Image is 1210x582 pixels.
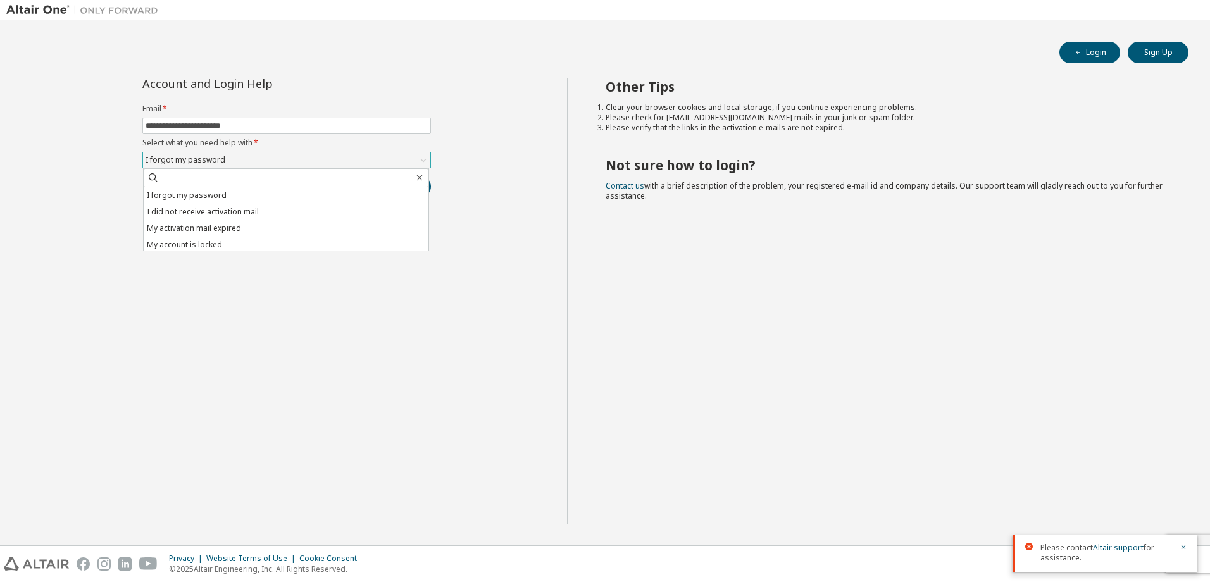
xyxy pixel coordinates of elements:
img: Altair One [6,4,165,16]
span: with a brief description of the problem, your registered e-mail id and company details. Our suppo... [606,180,1163,201]
div: Website Terms of Use [206,554,299,564]
li: Please verify that the links in the activation e-mails are not expired. [606,123,1166,133]
img: linkedin.svg [118,557,132,571]
label: Select what you need help with [142,138,431,148]
a: Contact us [606,180,644,191]
img: instagram.svg [97,557,111,571]
p: © 2025 Altair Engineering, Inc. All Rights Reserved. [169,564,365,574]
img: altair_logo.svg [4,557,69,571]
div: Privacy [169,554,206,564]
li: Clear your browser cookies and local storage, if you continue experiencing problems. [606,102,1166,113]
h2: Not sure how to login? [606,157,1166,173]
div: I forgot my password [144,153,227,167]
button: Sign Up [1128,42,1188,63]
li: Please check for [EMAIL_ADDRESS][DOMAIN_NAME] mails in your junk or spam folder. [606,113,1166,123]
h2: Other Tips [606,78,1166,95]
img: youtube.svg [139,557,158,571]
label: Email [142,104,431,114]
button: Login [1059,42,1120,63]
img: facebook.svg [77,557,90,571]
div: Cookie Consent [299,554,365,564]
div: I forgot my password [143,152,430,168]
span: Please contact for assistance. [1040,543,1172,563]
div: Account and Login Help [142,78,373,89]
li: I forgot my password [144,187,428,204]
a: Altair support [1093,542,1144,553]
